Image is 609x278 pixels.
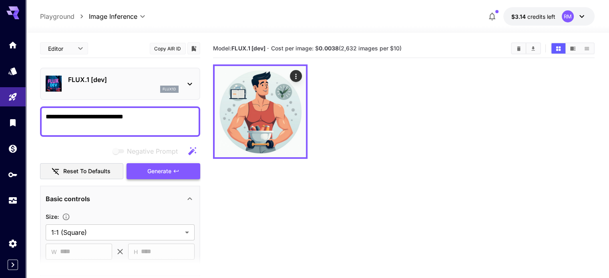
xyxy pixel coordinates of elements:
button: Clear Images [512,43,526,54]
div: Home [8,40,18,50]
div: API Keys [8,170,18,180]
p: FLUX.1 [dev] [68,75,179,84]
button: Download All [526,43,540,54]
span: Size : [46,213,59,220]
nav: breadcrumb [40,12,89,21]
span: Negative prompts are not compatible with the selected model. [111,146,184,156]
div: Usage [8,196,18,206]
img: 9k= [215,66,306,157]
span: credits left [527,13,555,20]
div: Show images in grid viewShow images in video viewShow images in list view [551,42,595,54]
button: Show images in grid view [551,43,565,54]
button: Show images in video view [566,43,580,54]
button: Copy AIR ID [150,43,186,54]
span: Cost per image: $ (2,632 images per $10) [271,45,402,52]
div: Models [8,66,18,76]
span: Generate [147,166,171,176]
div: RM [562,10,574,22]
button: Add to library [190,44,197,53]
div: Playground [8,92,18,102]
a: Playground [40,12,74,21]
span: Image Inference [89,12,137,21]
p: · [267,44,269,53]
div: Basic controls [46,189,195,208]
b: 0.0038 [319,45,339,52]
span: Model: [213,45,265,52]
p: flux1d [163,86,176,92]
span: H [134,247,138,256]
div: FLUX.1 [dev]flux1d [46,72,195,96]
span: W [51,247,57,256]
button: $3.1356RM [503,7,595,26]
div: Settings [8,238,18,248]
span: Editor [48,44,73,53]
div: Clear ImagesDownload All [511,42,541,54]
button: Show images in list view [580,43,594,54]
span: $3.14 [511,13,527,20]
span: 1:1 (Square) [51,228,182,237]
p: Basic controls [46,194,90,204]
button: Generate [127,163,200,180]
button: Reset to defaults [40,163,123,180]
button: Expand sidebar [8,260,18,270]
button: Adjust the dimensions of the generated image by specifying its width and height in pixels, or sel... [59,213,73,221]
b: FLUX.1 [dev] [231,45,265,52]
div: Actions [290,70,302,82]
div: Library [8,118,18,128]
div: $3.1356 [511,12,555,21]
div: Wallet [8,144,18,154]
span: Negative Prompt [127,146,178,156]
